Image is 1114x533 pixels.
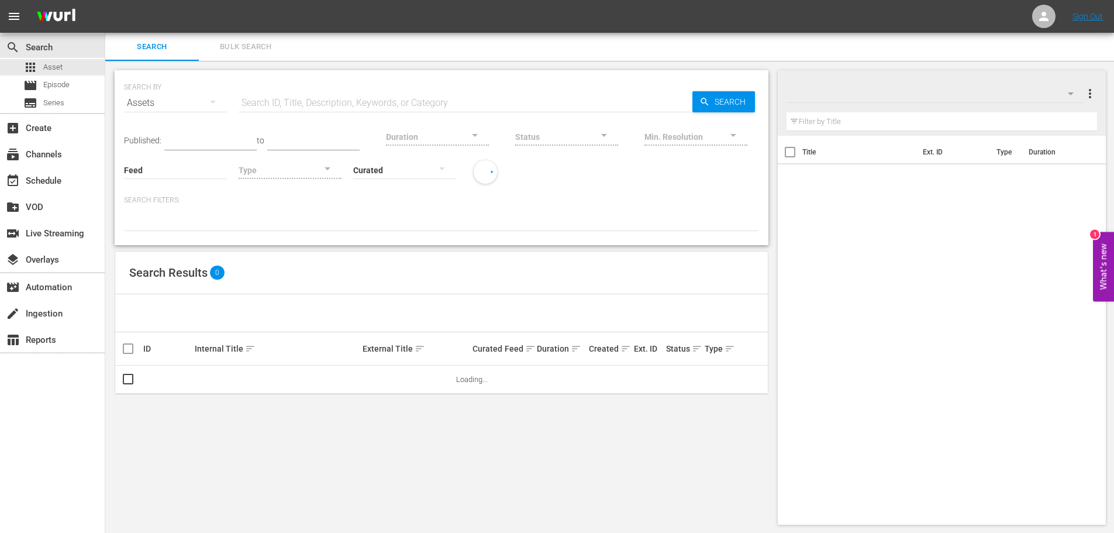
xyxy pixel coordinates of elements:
div: Curated [472,344,501,353]
span: menu [7,9,21,23]
span: more_vert [1083,87,1097,101]
div: External Title [363,342,469,356]
div: Status [666,342,701,356]
span: Reports [6,333,20,347]
button: Search [692,91,755,112]
span: Published: [124,136,161,145]
div: Feed [505,342,533,356]
span: 0 [210,266,225,280]
th: Title [802,136,916,169]
span: sort [692,343,702,354]
span: sort [245,343,256,354]
div: Assets [124,87,227,119]
span: Series [43,97,64,109]
button: more_vert [1083,80,1097,108]
div: 1 [1090,229,1099,239]
span: Series [23,96,37,110]
div: Internal Title [195,342,359,356]
div: Ext. ID [634,344,663,353]
span: Loading... [456,375,488,384]
span: Episode [23,78,37,92]
th: Ext. ID [916,136,990,169]
span: Create [6,121,20,135]
span: Asset [43,61,63,73]
span: sort [415,343,425,354]
p: Search Filters: [124,195,759,205]
span: VOD [6,200,20,214]
span: sort [571,343,581,354]
span: sort [620,343,631,354]
span: Episode [43,79,70,91]
span: Bulk Search [206,40,285,54]
span: to [257,136,264,145]
div: Type [705,342,727,356]
span: Search [112,40,192,54]
div: ID [143,344,191,353]
th: Duration [1022,136,1092,169]
span: Ingestion [6,307,20,321]
th: Type [989,136,1022,169]
span: Schedule [6,174,20,188]
span: Automation [6,280,20,294]
button: Open Feedback Widget [1093,232,1114,301]
span: Search [6,40,20,54]
div: Duration [537,342,585,356]
span: Channels [6,147,20,161]
span: Search Results [129,266,208,280]
div: Created [589,342,630,356]
a: Sign Out [1072,12,1103,21]
span: Live Streaming [6,226,20,240]
span: sort [525,343,536,354]
span: Asset [23,60,37,74]
img: ans4CAIJ8jUAAAAAAAAAAAAAAAAAAAAAAAAgQb4GAAAAAAAAAAAAAAAAAAAAAAAAJMjXAAAAAAAAAAAAAAAAAAAAAAAAgAT5G... [28,3,84,30]
span: sort [725,343,735,354]
span: Search [710,91,755,112]
span: Overlays [6,253,20,267]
